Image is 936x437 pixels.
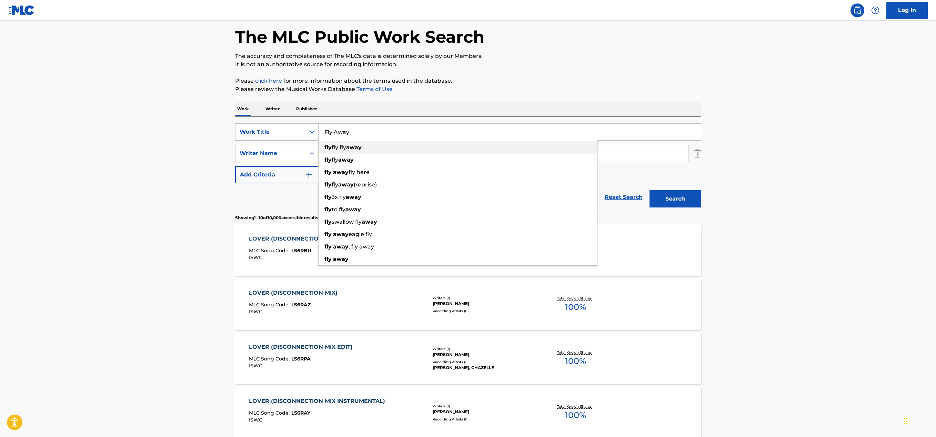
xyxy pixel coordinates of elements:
p: Total Known Shares: [557,296,594,301]
span: , fly away [349,243,374,250]
div: Writers ( 1 ) [433,295,537,301]
span: ISWC : [249,363,265,369]
div: [PERSON_NAME] [433,409,537,415]
span: MLC Song Code : [249,356,291,362]
div: Writers ( 1 ) [433,346,537,352]
p: The accuracy and completeness of The MLC's data is determined solely by our Members. [235,52,701,60]
a: click here [255,78,282,84]
span: 100 % [565,409,586,421]
img: search [853,6,862,14]
button: Add Criteria [235,166,319,183]
span: ISWC : [249,308,265,315]
p: Writer [263,102,282,116]
strong: away [362,218,377,225]
p: Publisher [294,102,319,116]
span: eagle fly [349,231,372,237]
span: MLC Song Code : [249,302,291,308]
strong: away [346,194,361,200]
p: Showing 1 - 10 of 10,000 accessible results (Total 61,733 ) [235,215,345,221]
strong: away [346,144,362,151]
p: Please review the Musical Works Database [235,85,701,93]
span: LS6RAZ [291,302,311,308]
strong: fly [324,231,332,237]
p: Total Known Shares: [557,350,594,355]
span: 100 % [565,301,586,313]
a: Reset Search [601,190,646,205]
div: Recording Artists ( 0 ) [433,417,537,422]
button: Search [650,190,701,207]
span: LS6RPA [291,356,311,362]
strong: fly [324,256,332,262]
a: LOVER (DISCONNECTION MIX EDIT)MLC Song Code:LS6RPAISWC:Writers (1)[PERSON_NAME]Recording Artists ... [235,333,701,384]
strong: away [333,169,349,175]
strong: fly [324,218,332,225]
iframe: Chat Widget [902,404,936,437]
img: help [871,6,879,14]
a: Public Search [851,3,864,17]
span: LS6RAY [291,410,310,416]
strong: away [333,256,349,262]
span: fly [332,156,338,163]
strong: away [338,156,354,163]
span: (reprise) [354,181,377,188]
div: LOVER (DISCONNECTION DUB) [249,235,343,243]
p: Total Known Shares: [557,404,594,409]
div: LOVER (DISCONNECTION MIX) [249,289,341,297]
span: swallow fly [332,218,362,225]
h1: The MLC Public Work Search [235,27,484,47]
p: Work [235,102,251,116]
strong: fly [324,194,332,200]
img: 9d2ae6d4665cec9f34b9.svg [305,171,313,179]
strong: fly [324,156,332,163]
div: Work Title [240,128,302,136]
div: [PERSON_NAME] [433,352,537,358]
a: LOVER (DISCONNECTION MIX)MLC Song Code:LS6RAZISWC:Writers (1)[PERSON_NAME]Recording Artists (0)To... [235,278,701,330]
strong: fly [324,144,332,151]
div: Writers ( 1 ) [433,404,537,409]
img: MLC Logo [8,5,35,15]
span: fly fly [332,144,346,151]
strong: away [333,243,349,250]
span: to fly [332,206,345,213]
span: fly [332,181,338,188]
strong: away [345,206,361,213]
div: LOVER (DISCONNECTION MIX INSTRUMENTAL) [249,397,389,405]
span: 100 % [565,355,586,367]
img: Delete Criterion [694,145,701,162]
strong: fly [324,206,332,213]
strong: fly [324,243,332,250]
span: MLC Song Code : [249,247,291,254]
div: Recording Artists ( 0 ) [433,308,537,314]
span: ISWC : [249,254,265,261]
strong: fly [324,169,332,175]
strong: fly [324,181,332,188]
span: ISWC : [249,417,265,423]
span: LS6RBU [291,247,311,254]
a: LOVER (DISCONNECTION DUB)MLC Song Code:LS6RBUISWC:Writers (1)[PERSON_NAME]Recording Artists (0)To... [235,224,701,276]
div: Recording Artists ( 1 ) [433,359,537,365]
div: [PERSON_NAME] [433,301,537,307]
div: Help [868,3,882,17]
p: Please for more information about the terms used in the database. [235,77,701,85]
a: Log In [886,2,928,19]
div: [PERSON_NAME], GHAZELLÉ [433,365,537,371]
p: It is not an authoritative source for recording information. [235,60,701,69]
div: Writer Name [240,149,302,157]
span: fly here [349,169,370,175]
span: MLC Song Code : [249,410,291,416]
span: 3x fly [332,194,346,200]
form: Search Form [235,123,701,211]
strong: away [338,181,354,188]
div: Drag [904,411,908,431]
a: Terms of Use [355,86,393,92]
div: LOVER (DISCONNECTION MIX EDIT) [249,343,356,351]
strong: away [333,231,349,237]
